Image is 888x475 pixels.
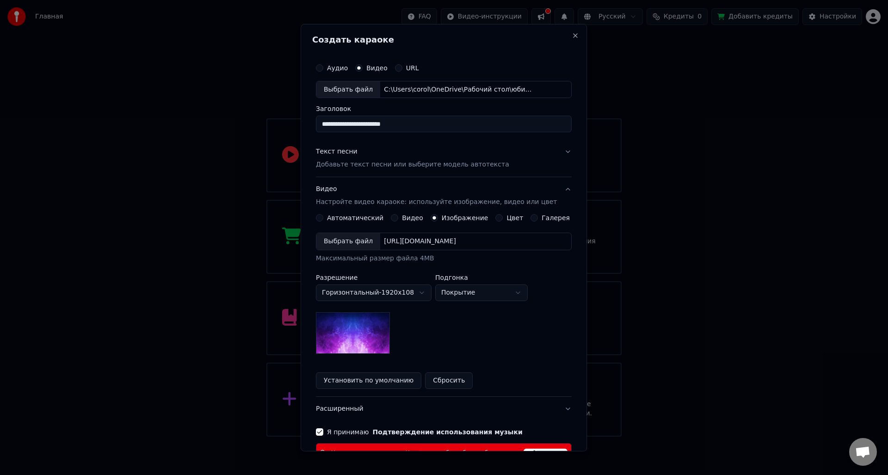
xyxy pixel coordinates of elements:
[316,233,380,250] div: Выбрать файл
[542,215,570,221] label: Галерея
[316,397,572,421] button: Расширенный
[316,274,432,281] label: Разрешение
[380,85,537,94] div: C:\Users\corol\OneDrive\Рабочий стол\юбилей\караоке\Шедевральная песня про папу. [PERSON_NAME]. П...
[366,64,388,71] label: Видео
[327,215,383,221] label: Автоматический
[402,215,423,221] label: Видео
[442,215,488,221] label: Изображение
[316,214,572,396] div: ВидеоНастройте видео караоке: используйте изображение, видео или цвет
[316,177,572,214] button: ВидеоНастройте видео караоке: используйте изображение, видео или цвет
[316,185,557,207] div: Видео
[316,254,572,263] div: Максимальный размер файла 4MB
[316,81,380,98] div: Выбрать файл
[312,35,575,43] h2: Создать караоке
[406,64,419,71] label: URL
[327,429,523,435] label: Я принимаю
[507,215,524,221] label: Цвет
[316,147,358,156] div: Текст песни
[524,449,568,459] span: Обновить
[316,197,557,207] p: Настройте видео караоке: используйте изображение, видео или цвет
[435,274,528,281] label: Подгонка
[380,237,460,246] div: [URL][DOMAIN_NAME]
[316,160,509,169] p: Добавьте текст песни или выберите модель автотекста
[316,140,572,177] button: Текст песниДобавьте текст песни или выберите модель автотекста
[425,372,473,389] button: Сбросить
[316,372,421,389] button: Установить по умолчанию
[327,64,348,71] label: Аудио
[316,105,572,112] label: Заголовок
[331,450,507,457] span: Недостаточно кредитов. Нажмите, чтобы добавить больше
[373,429,523,435] button: Я принимаю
